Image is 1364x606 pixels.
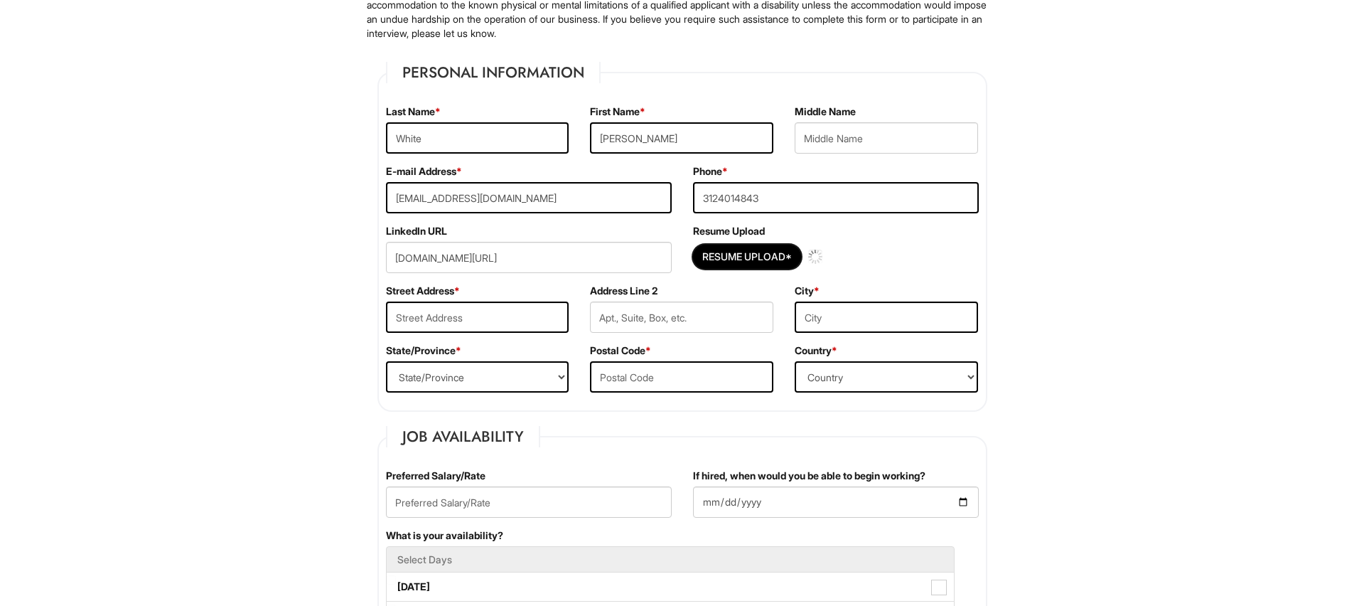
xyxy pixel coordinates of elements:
input: E-mail Address [386,182,672,213]
input: City [795,302,978,333]
input: Apt., Suite, Box, etc. [590,302,773,333]
select: State/Province [386,361,569,393]
label: What is your availability? [386,528,503,543]
label: Country [795,344,837,358]
label: Middle Name [795,105,856,119]
label: If hired, when would you be able to begin working? [693,469,925,483]
img: loading.gif [808,250,822,264]
input: First Name [590,122,773,154]
select: Country [795,361,978,393]
label: Postal Code [590,344,651,358]
input: Last Name [386,122,569,154]
input: Street Address [386,302,569,333]
input: Preferred Salary/Rate [386,487,672,518]
label: Last Name [386,105,441,119]
label: Address Line 2 [590,284,657,298]
label: LinkedIn URL [386,224,447,238]
input: Postal Code [590,361,773,393]
label: State/Province [386,344,461,358]
h5: Select Days [397,554,943,565]
button: Resume Upload*Resume Upload* [693,245,801,269]
label: First Name [590,105,645,119]
legend: Job Availability [386,426,540,447]
label: [DATE] [387,573,954,601]
legend: Personal Information [386,62,601,83]
label: City [795,284,820,298]
label: Phone [693,164,728,179]
input: Phone [693,182,979,213]
input: LinkedIn URL [386,242,672,273]
input: Middle Name [795,122,978,154]
label: Street Address [386,284,460,298]
label: Preferred Salary/Rate [386,469,485,483]
label: E-mail Address [386,164,462,179]
label: Resume Upload [693,224,765,238]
